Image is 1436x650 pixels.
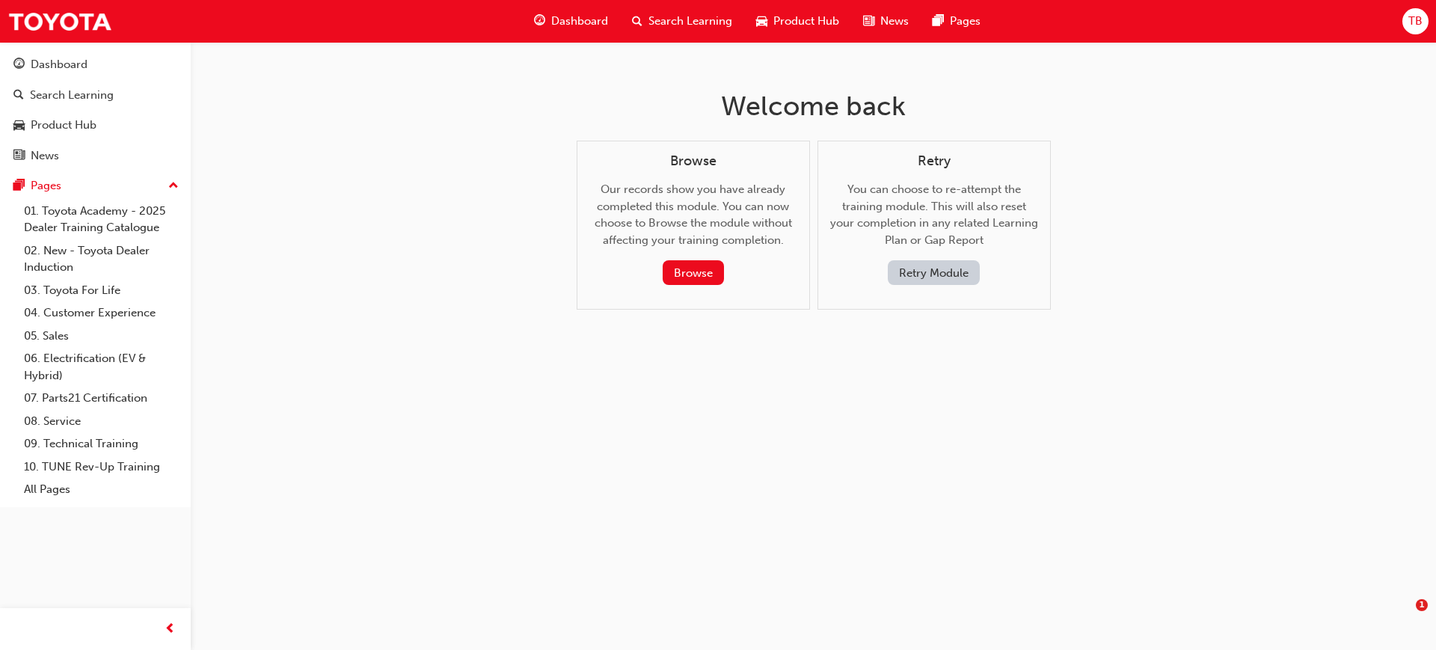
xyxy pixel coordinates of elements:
[13,150,25,163] span: news-icon
[577,90,1051,123] h1: Welcome back
[7,4,112,38] img: Trak
[18,239,185,279] a: 02. New - Toyota Dealer Induction
[522,6,620,37] a: guage-iconDashboard
[880,13,909,30] span: News
[18,347,185,387] a: 06. Electrification (EV & Hybrid)
[6,172,185,200] button: Pages
[589,153,797,286] div: Our records show you have already completed this module. You can now choose to Browse the module ...
[165,620,176,639] span: prev-icon
[1402,8,1429,34] button: TB
[31,177,61,194] div: Pages
[756,12,767,31] span: car-icon
[648,13,732,30] span: Search Learning
[13,89,24,102] span: search-icon
[168,177,179,196] span: up-icon
[18,200,185,239] a: 01. Toyota Academy - 2025 Dealer Training Catalogue
[6,82,185,109] a: Search Learning
[921,6,992,37] a: pages-iconPages
[13,119,25,132] span: car-icon
[888,260,980,285] button: Retry Module
[18,325,185,348] a: 05. Sales
[18,279,185,302] a: 03. Toyota For Life
[18,387,185,410] a: 07. Parts21 Certification
[6,142,185,170] a: News
[6,51,185,79] a: Dashboard
[31,56,88,73] div: Dashboard
[1385,599,1421,635] iframe: Intercom live chat
[950,13,981,30] span: Pages
[851,6,921,37] a: news-iconNews
[534,12,545,31] span: guage-icon
[1408,13,1423,30] span: TB
[663,260,724,285] button: Browse
[6,111,185,139] a: Product Hub
[31,117,96,134] div: Product Hub
[933,12,944,31] span: pages-icon
[30,87,114,104] div: Search Learning
[18,478,185,501] a: All Pages
[589,153,797,170] h4: Browse
[773,13,839,30] span: Product Hub
[830,153,1038,170] h4: Retry
[18,410,185,433] a: 08. Service
[13,180,25,193] span: pages-icon
[6,48,185,172] button: DashboardSearch LearningProduct HubNews
[18,432,185,456] a: 09. Technical Training
[1416,599,1428,611] span: 1
[18,456,185,479] a: 10. TUNE Rev-Up Training
[13,58,25,72] span: guage-icon
[632,12,642,31] span: search-icon
[551,13,608,30] span: Dashboard
[744,6,851,37] a: car-iconProduct Hub
[18,301,185,325] a: 04. Customer Experience
[31,147,59,165] div: News
[830,153,1038,286] div: You can choose to re-attempt the training module. This will also reset your completion in any rel...
[620,6,744,37] a: search-iconSearch Learning
[863,12,874,31] span: news-icon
